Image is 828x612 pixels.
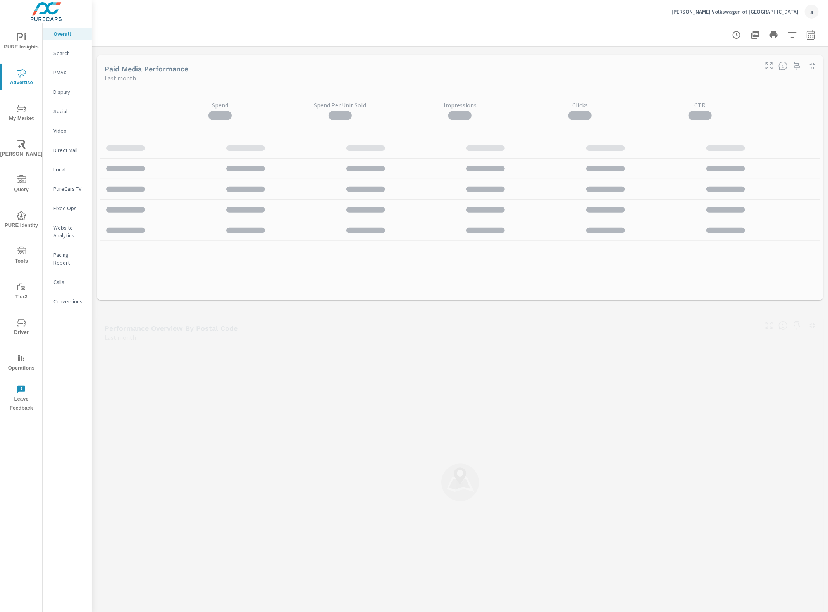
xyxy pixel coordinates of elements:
[778,321,788,330] span: Understand performance data by postal code. Individual postal codes can be selected and expanded ...
[43,296,92,307] div: Conversions
[43,105,92,117] div: Social
[778,61,788,71] span: Understand performance metrics over the selected time range.
[53,166,86,173] p: Local
[763,319,775,332] button: Make Fullscreen
[3,247,40,266] span: Tools
[806,319,819,332] button: Minimize Widget
[43,164,92,175] div: Local
[43,276,92,288] div: Calls
[43,67,92,78] div: PMAX
[43,144,92,156] div: Direct Mail
[3,385,40,413] span: Leave Feedback
[53,146,86,154] p: Direct Mail
[53,185,86,193] p: PureCars TV
[747,27,763,43] button: "Export Report to PDF"
[43,249,92,268] div: Pacing Report
[763,60,775,72] button: Make Fullscreen
[3,282,40,301] span: Tier2
[791,319,803,332] span: Save this to your personalized report
[520,101,640,109] p: Clicks
[53,251,86,266] p: Pacing Report
[791,60,803,72] span: Save this to your personalized report
[43,47,92,59] div: Search
[53,49,86,57] p: Search
[160,101,280,109] p: Spend
[43,28,92,40] div: Overall
[3,33,40,52] span: PURE Insights
[803,27,819,43] button: Select Date Range
[43,183,92,195] div: PureCars TV
[53,30,86,38] p: Overall
[43,222,92,241] div: Website Analytics
[53,107,86,115] p: Social
[43,86,92,98] div: Display
[53,127,86,135] p: Video
[105,73,136,83] p: Last month
[785,27,800,43] button: Apply Filters
[3,211,40,230] span: PURE Identity
[105,333,136,342] p: Last month
[280,101,400,109] p: Spend Per Unit Sold
[3,104,40,123] span: My Market
[53,88,86,96] p: Display
[105,324,238,332] h5: Performance Overview By Postal Code
[43,125,92,137] div: Video
[53,224,86,239] p: Website Analytics
[53,69,86,76] p: PMAX
[3,318,40,337] span: Driver
[53,278,86,286] p: Calls
[3,68,40,87] span: Advertise
[3,175,40,194] span: Query
[766,27,782,43] button: Print Report
[805,5,819,19] div: s
[105,65,188,73] h5: Paid Media Performance
[53,204,86,212] p: Fixed Ops
[3,140,40,159] span: [PERSON_NAME]
[640,101,760,109] p: CTR
[806,60,819,72] button: Minimize Widget
[671,8,799,15] p: [PERSON_NAME] Volkswagen of [GEOGRAPHIC_DATA]
[3,354,40,373] span: Operations
[0,23,42,416] div: nav menu
[400,101,520,109] p: Impressions
[53,297,86,305] p: Conversions
[43,202,92,214] div: Fixed Ops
